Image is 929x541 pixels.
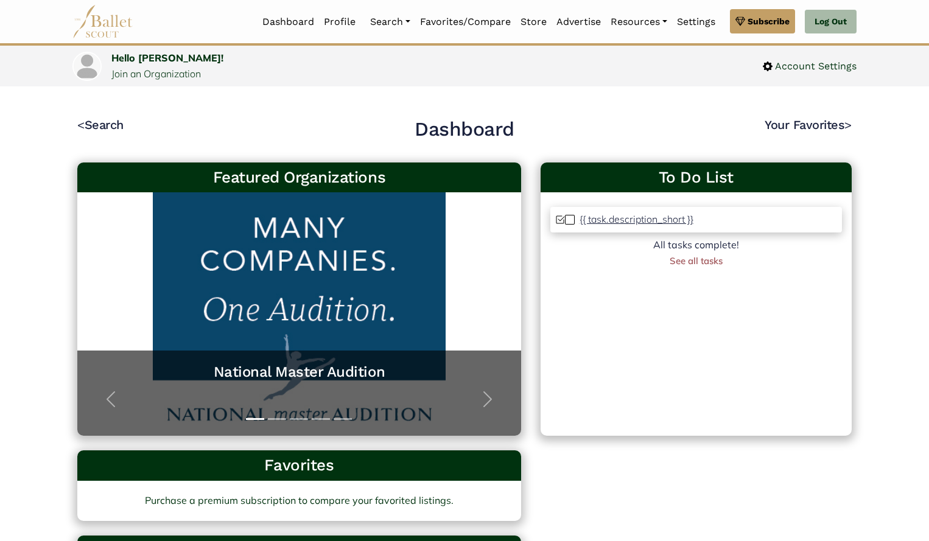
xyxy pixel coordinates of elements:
[765,117,852,132] a: Your Favorites
[77,117,85,132] code: <
[580,213,693,225] p: {{ task.description_short }}
[844,117,852,132] code: >
[672,9,720,35] a: Settings
[550,237,842,253] div: All tasks complete!
[516,9,552,35] a: Store
[670,255,723,267] a: See all tasks
[773,58,857,74] span: Account Settings
[246,412,264,426] button: Slide 1
[763,58,857,74] a: Account Settings
[319,9,360,35] a: Profile
[730,9,795,33] a: Subscribe
[258,9,319,35] a: Dashboard
[748,15,790,28] span: Subscribe
[552,9,606,35] a: Advertise
[805,10,857,34] a: Log Out
[365,9,415,35] a: Search
[312,412,330,426] button: Slide 4
[77,481,521,521] a: Purchase a premium subscription to compare your favorited listings.
[77,117,124,132] a: <Search
[735,15,745,28] img: gem.svg
[606,9,672,35] a: Resources
[268,412,286,426] button: Slide 2
[74,53,100,80] img: profile picture
[87,167,511,188] h3: Featured Organizations
[111,68,201,80] a: Join an Organization
[111,52,223,64] a: Hello [PERSON_NAME]!
[415,117,514,142] h2: Dashboard
[415,9,516,35] a: Favorites/Compare
[89,363,509,382] a: National Master Audition
[290,412,308,426] button: Slide 3
[87,455,511,476] h3: Favorites
[334,412,352,426] button: Slide 5
[550,167,842,188] a: To Do List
